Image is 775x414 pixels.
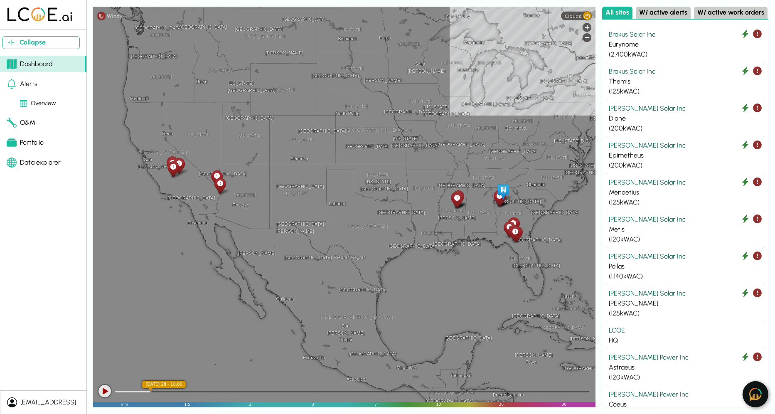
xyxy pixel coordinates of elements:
div: Metis [609,224,762,234]
div: [PERSON_NAME] Solar Inc [609,140,762,150]
div: Hyperion [451,189,465,207]
div: ( 1,140 kWAC) [609,271,762,281]
div: ( 2,400 kWAC) [609,49,762,59]
div: Alerts [7,79,37,89]
button: LCOE HQ [605,322,765,349]
div: [PERSON_NAME] Solar Inc [609,288,762,298]
div: Coeus [609,399,762,409]
div: [PERSON_NAME] Solar Inc [609,177,762,187]
div: [EMAIL_ADDRESS] [20,397,76,407]
div: Astraeus [508,224,522,243]
div: [PERSON_NAME] Solar Inc [609,251,762,261]
div: ( 200 kWAC) [609,123,762,133]
img: open chat [749,388,762,401]
button: [PERSON_NAME] Solar Inc Metis (120kWAC) [605,211,765,248]
div: Eurynome [213,176,227,195]
div: Menoetius [609,187,762,197]
div: Aura [507,216,521,234]
div: local time [142,381,186,388]
button: [PERSON_NAME] Solar Inc Epimetheus (200kWAC) [605,137,765,174]
div: Themis [609,76,762,86]
div: Zoom in [583,23,591,32]
div: Eurynome [609,39,762,49]
div: Cronus [502,220,517,239]
div: Dashboard [7,59,53,69]
div: Zoom out [583,33,591,42]
div: Epimetheus [450,190,465,209]
div: [PERSON_NAME] [609,298,762,308]
button: W/ active work orders [694,7,768,19]
div: [DATE] 28 - 18:00 [142,381,186,388]
button: W/ active alerts [636,7,691,19]
button: Collapse [2,36,80,49]
div: [PERSON_NAME] Solar Inc [609,103,762,113]
div: ( 125 kWAC) [609,86,762,96]
div: Crius [507,223,521,242]
div: O&M [7,118,35,128]
div: Styx [506,216,520,235]
div: Eurybia [165,155,180,173]
div: Asteria [492,189,507,207]
span: Clouds [565,13,581,19]
div: Themis [450,191,464,209]
div: [PERSON_NAME] Power Inc [609,389,762,399]
div: Menoetius [209,169,224,187]
div: Clymene [165,156,180,175]
div: Portfolio [7,138,44,148]
div: Dione [609,113,762,123]
div: ( 125 kWAC) [609,197,762,207]
div: Epimetheus [609,150,762,160]
div: Helios [166,160,180,178]
button: [PERSON_NAME] Power Inc Astraeus (120kWAC) [605,349,765,386]
div: Theia [492,188,507,207]
div: Brakus Solar Inc [609,30,762,39]
div: HQ [609,335,762,345]
div: HQ [496,182,510,201]
button: All sites [602,7,632,19]
button: [PERSON_NAME] Solar Inc [PERSON_NAME] (125kWAC) [605,285,765,322]
div: Astraeus [609,362,762,372]
div: Brakus Solar Inc [609,67,762,76]
div: ( 200 kWAC) [609,160,762,170]
div: LCOE [609,325,762,335]
div: ( 120 kWAC) [609,234,762,244]
button: [PERSON_NAME] Solar Inc Pallas (1,140kWAC) [605,248,765,285]
div: Overview [20,99,56,108]
div: Dione [449,190,464,209]
button: Brakus Solar Inc Eurynome (2,400kWAC) [605,26,765,63]
button: [PERSON_NAME] Solar Inc Dione (200kWAC) [605,100,765,137]
button: Brakus Solar Inc Themis (125kWAC) [605,63,765,100]
div: [PERSON_NAME] Power Inc [609,352,762,362]
div: ( 125 kWAC) [609,308,762,318]
button: [PERSON_NAME] Solar Inc Menoetius (125kWAC) [605,174,765,211]
div: [PERSON_NAME] Solar Inc [609,214,762,224]
div: Select site list category [602,7,768,20]
div: Metis [172,156,186,175]
div: Data explorer [7,158,61,168]
div: ( 120 kWAC) [609,372,762,382]
div: Pallas [609,261,762,271]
